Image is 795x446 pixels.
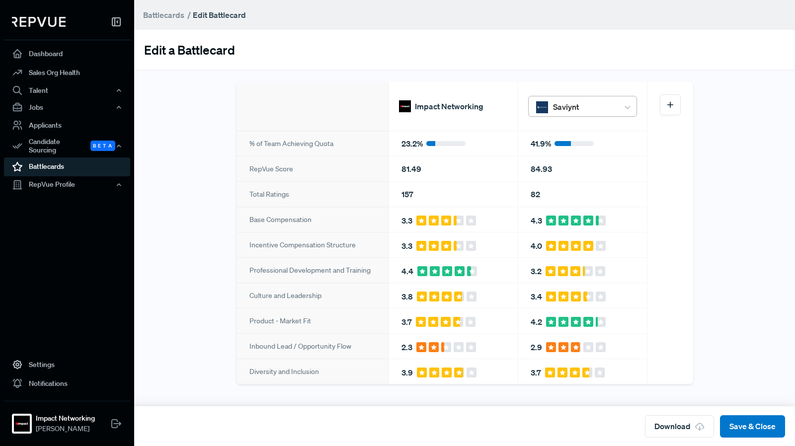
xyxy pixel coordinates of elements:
[90,141,115,151] span: Beta
[399,100,411,112] img: Impact Networking
[4,44,130,63] a: Dashboard
[4,374,130,393] a: Notifications
[237,232,389,257] div: Incentive Compensation Structure
[193,10,246,20] strong: Edit Battlecard
[518,131,647,156] div: 41.9 %
[4,355,130,374] a: Settings
[237,359,389,384] div: Diversity and Inclusion
[401,240,412,252] span: 3.3
[531,240,542,252] span: 4.0
[36,413,95,424] strong: Impact Networking
[4,401,130,438] a: Impact NetworkingImpact Networking[PERSON_NAME]
[531,265,542,277] span: 3.2
[237,257,389,283] div: Professional Development and Training
[4,135,130,157] div: Candidate Sourcing
[144,42,235,57] h3: Edit a Battlecard
[4,116,130,135] a: Applicants
[401,367,413,378] span: 3.9
[237,308,389,333] div: Product - Market Fit
[531,341,542,353] span: 2.9
[401,341,412,353] span: 2.3
[389,82,518,131] div: Impact Networking
[237,131,389,156] div: % of Team Achieving Quota
[36,424,95,434] span: [PERSON_NAME]
[14,416,30,432] img: Impact Networking
[4,82,130,99] button: Talent
[237,181,389,207] div: Total Ratings
[531,215,542,226] span: 4.3
[401,265,413,277] span: 4.4
[401,291,413,302] span: 3.8
[187,10,191,20] span: /
[143,9,184,21] a: Battlecards
[531,316,542,328] span: 4.2
[645,415,714,438] button: Download
[720,415,785,438] button: Save & Close
[389,131,518,156] div: 23.2 %
[12,17,66,27] img: RepVue
[237,156,389,181] div: RepVue Score
[518,156,647,181] div: 84.93
[237,333,389,359] div: Inbound Lead / Opportunity Flow
[4,176,130,193] button: RepVue Profile
[531,367,541,378] span: 3.7
[4,63,130,82] a: Sales Org Health
[389,181,518,207] div: 157
[536,101,548,113] img: Saviynt
[531,291,542,302] span: 3.4
[4,135,130,157] button: Candidate Sourcing Beta
[4,99,130,116] button: Jobs
[237,283,389,308] div: Culture and Leadership
[401,316,412,328] span: 3.7
[237,207,389,232] div: Base Compensation
[518,181,647,207] div: 82
[4,157,130,176] a: Battlecards
[401,215,412,226] span: 3.3
[389,156,518,181] div: 81.49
